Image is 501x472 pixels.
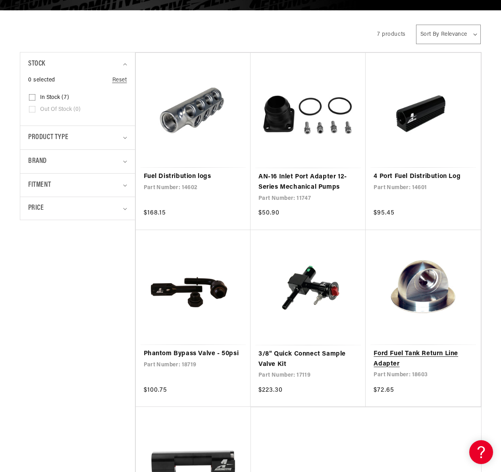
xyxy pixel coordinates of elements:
summary: Price [28,197,127,220]
span: Brand [28,156,47,167]
summary: Product type (0 selected) [28,126,127,149]
span: Stock [28,58,45,70]
span: In stock (7) [40,94,69,101]
a: 4 Port Fuel Distribution Log [374,172,472,182]
span: Fitment [28,180,51,191]
span: 7 products [377,31,406,37]
span: 0 selected [28,76,55,85]
summary: Brand (0 selected) [28,150,127,173]
a: Reset [112,76,127,85]
span: Price [28,203,44,214]
a: 3/8" Quick Connect Sample Valve Kit [258,349,358,369]
a: Phantom Bypass Valve - 50psi [144,349,243,359]
span: Out of stock (0) [40,106,81,113]
a: Fuel Distribution logs [144,172,243,182]
span: Product type [28,132,68,143]
summary: Fitment (0 selected) [28,174,127,197]
summary: Stock (0 selected) [28,52,127,76]
a: AN-16 Inlet Port Adapter 12-Series Mechanical Pumps [258,172,358,192]
a: Ford Fuel Tank Return Line Adapter [374,349,472,369]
